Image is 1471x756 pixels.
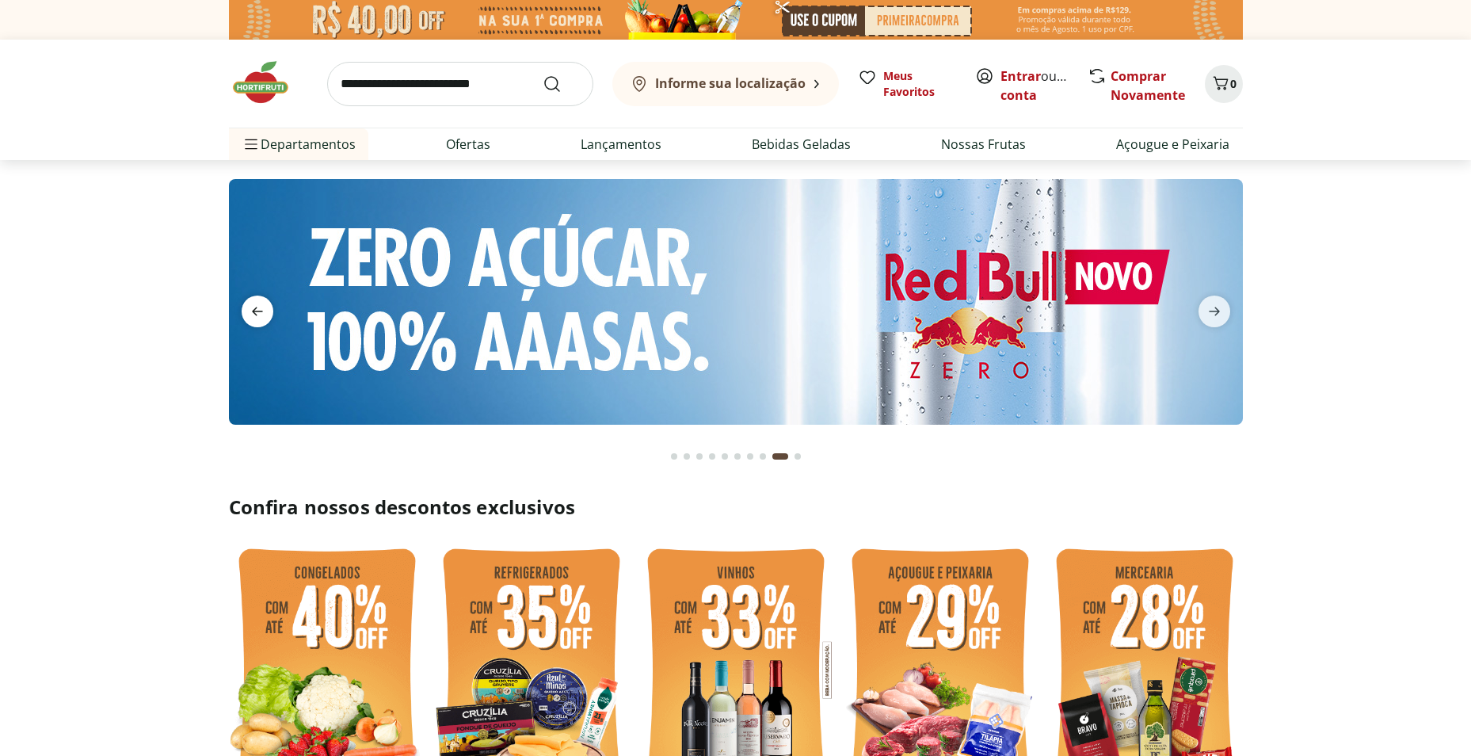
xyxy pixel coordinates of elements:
[543,74,581,94] button: Submit Search
[1111,67,1185,104] a: Comprar Novamente
[229,296,286,327] button: previous
[941,135,1026,154] a: Nossas Frutas
[1000,67,1088,104] a: Criar conta
[242,125,261,163] button: Menu
[1205,65,1243,103] button: Carrinho
[693,437,706,475] button: Go to page 3 from fs-carousel
[327,62,593,106] input: search
[706,437,718,475] button: Go to page 4 from fs-carousel
[731,437,744,475] button: Go to page 6 from fs-carousel
[229,59,308,106] img: Hortifruti
[229,179,1243,425] img: Red bull
[1000,67,1071,105] span: ou
[858,68,956,100] a: Meus Favoritos
[242,125,356,163] span: Departamentos
[718,437,731,475] button: Go to page 5 from fs-carousel
[655,74,806,92] b: Informe sua localização
[791,437,804,475] button: Go to page 10 from fs-carousel
[752,135,851,154] a: Bebidas Geladas
[769,437,791,475] button: Current page from fs-carousel
[612,62,839,106] button: Informe sua localização
[883,68,956,100] span: Meus Favoritos
[1230,76,1237,91] span: 0
[1186,296,1243,327] button: next
[744,437,756,475] button: Go to page 7 from fs-carousel
[756,437,769,475] button: Go to page 8 from fs-carousel
[229,494,1243,520] h2: Confira nossos descontos exclusivos
[668,437,680,475] button: Go to page 1 from fs-carousel
[581,135,661,154] a: Lançamentos
[1116,135,1229,154] a: Açougue e Peixaria
[1000,67,1041,85] a: Entrar
[446,135,490,154] a: Ofertas
[680,437,693,475] button: Go to page 2 from fs-carousel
